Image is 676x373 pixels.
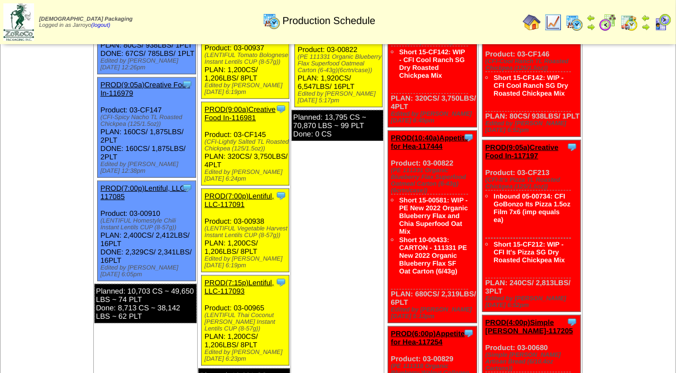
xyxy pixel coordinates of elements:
[292,110,383,141] div: Planned: 13,795 CS ~ 70,870 LBS ~ 99 PLT Done: 0 CS
[97,181,196,281] div: Product: 03-00910 PLAN: 2,400CS / 2,412LBS / 16PLT DONE: 2,329CS / 2,341LBS / 16PLT
[654,13,672,31] img: calendarcustomer.gif
[94,284,197,323] div: Planned: 10,703 CS ~ 49,650 LBS ~ 74 PLT Done: 8,713 CS ~ 38,142 LBS ~ 62 PLT
[3,3,34,41] img: zoroco-logo-small.webp
[275,277,287,288] img: Tooltip
[485,295,580,309] div: Edited by [PERSON_NAME] [DATE] 6:52pm
[388,131,477,323] div: Product: 03-00822 PLAN: 680CS / 2,319LBS / 6PLT
[494,74,568,97] a: Short 15-CF142: WIP - CFI Cool Ranch SG Dry Roasted Chickpea Mix
[182,79,193,90] img: Tooltip
[566,317,578,328] img: Tooltip
[463,132,474,143] img: Tooltip
[39,16,132,29] span: Logged in as Jarroyo
[485,58,580,72] div: (CFI-Cool Ranch TL Roasted Chickpea (125/1.5oz))
[599,13,617,31] img: calendarblend.gif
[399,236,467,275] a: Short 10-00433: CARTON - 111331 PE New 2022 Organic Blueberry Flax SF Oat Carton (6/43g)
[101,161,196,174] div: Edited by [PERSON_NAME] [DATE] 12:38pm
[204,52,289,65] div: (LENTIFUL Tomato Bolognese Instant Lentils CUP (8-57g))
[202,102,289,186] div: Product: 03-CF145 PLAN: 320CS / 3,750LBS / 4PLT
[485,177,580,190] div: (CFI-It's Pizza TL Roasted Chickpea (125/1.5oz))
[494,240,565,264] a: Short 15-CF212: WIP - CFI It's Pizza SG Dry Roasted Chickpea Mix
[283,15,375,27] span: Production Schedule
[494,192,570,224] a: Inbound 05-00734: CFI GoBonzo Its Pizza 1.5oz Film 7x6 (imp equals ea)
[202,189,289,272] div: Product: 03-00938 PLAN: 1,200CS / 1,206LBS / 8PLT
[101,184,188,201] a: PROD(7:00p)Lentiful, LLC-117085
[298,54,382,74] div: (PE 111331 Organic Blueberry Flax Superfood Oatmeal Carton (6-43g)(6crtn/case))
[101,58,196,71] div: Edited by [PERSON_NAME] [DATE] 12:26pm
[587,22,596,31] img: arrowright.gif
[101,114,196,128] div: (CFI-Spicy Nacho TL Roasted Chickpea (125/1.5oz))
[391,111,477,124] div: Edited by [PERSON_NAME] [DATE] 6:45pm
[204,105,275,122] a: PROD(9:00a)Creative Food In-116981
[204,256,289,269] div: Edited by [PERSON_NAME] [DATE] 6:19pm
[566,141,578,153] img: Tooltip
[463,328,474,339] img: Tooltip
[202,276,289,366] div: Product: 03-00965 PLAN: 1,200CS / 1,206LBS / 8PLT
[399,196,468,235] a: Short 15-00581: WIP - PE New 2022 Organic Blueberry Flax and Chia Superfood Oat Mix
[544,13,562,31] img: line_graph.gif
[641,22,650,31] img: arrowright.gif
[294,17,382,107] div: Product: 03-00822 PLAN: 1,920CS / 6,547LBS / 16PLT
[263,12,280,30] img: calendarprod.gif
[485,352,580,372] div: (Simple [PERSON_NAME] Artisan Bread (6/10.4oz Cartons))
[641,13,650,22] img: arrowleft.gif
[391,167,477,194] div: (PE 111331 Organic Blueberry Flax Superfood Oatmeal Carton (6-43g)(6crtn/case))
[204,139,289,152] div: (CFI-Lightly Salted TL Roasted Chickpea (125/1.5oz))
[204,192,274,209] a: PROD(7:00p)Lentiful, LLC-117091
[101,265,196,278] div: Edited by [PERSON_NAME] [DATE] 6:05pm
[204,169,289,182] div: Edited by [PERSON_NAME] [DATE] 6:24pm
[485,318,573,335] a: PROD(4:00p)Simple [PERSON_NAME]-117205
[482,22,580,137] div: Product: 03-CF146 PLAN: 80CS / 938LBS / 1PLT
[182,182,193,193] img: Tooltip
[91,22,110,29] a: (logout)
[391,329,465,346] a: PROD(6:00p)Appetite for Hea-117254
[391,306,477,320] div: Edited by [PERSON_NAME] [DATE] 5:13pm
[565,13,583,31] img: calendarprod.gif
[101,218,196,231] div: (LENTIFUL Homestyle Chili Instant Lentils CUP (8-57g))
[298,91,382,104] div: Edited by [PERSON_NAME] [DATE] 5:17pm
[482,140,580,312] div: Product: 03-CF213 PLAN: 240CS / 2,813LBS / 3PLT
[587,13,596,22] img: arrowleft.gif
[620,13,638,31] img: calendarinout.gif
[204,349,289,362] div: Edited by [PERSON_NAME] [DATE] 6:23pm
[204,82,289,96] div: Edited by [PERSON_NAME] [DATE] 6:19pm
[275,190,287,201] img: Tooltip
[39,16,132,22] span: [DEMOGRAPHIC_DATA] Packaging
[202,16,289,99] div: Product: 03-00937 PLAN: 1,200CS / 1,206LBS / 8PLT
[523,13,541,31] img: home.gif
[399,48,465,79] a: Short 15-CF142: WIP - CFI Cool Ranch SG Dry Roasted Chickpea Mix
[391,134,469,150] a: PROD(10:40a)Appetite for Hea-117444
[101,81,190,97] a: PROD(9:05a)Creative Food In-116979
[204,225,289,239] div: (LENTIFUL Vegetable Harvest Instant Lentils CUP (8-57g))
[97,78,196,178] div: Product: 03-CF147 PLAN: 160CS / 1,875LBS / 2PLT DONE: 160CS / 1,875LBS / 2PLT
[204,278,274,295] a: PROD(7:15p)Lentiful, LLC-117093
[204,312,289,332] div: (LENTIFUL Thai Coconut [PERSON_NAME] Instant Lentils CUP (8-57g))
[485,143,559,160] a: PROD(9:05a)Creative Food In-117197
[485,120,580,134] div: Edited by [PERSON_NAME] [DATE] 6:52pm
[275,103,287,115] img: Tooltip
